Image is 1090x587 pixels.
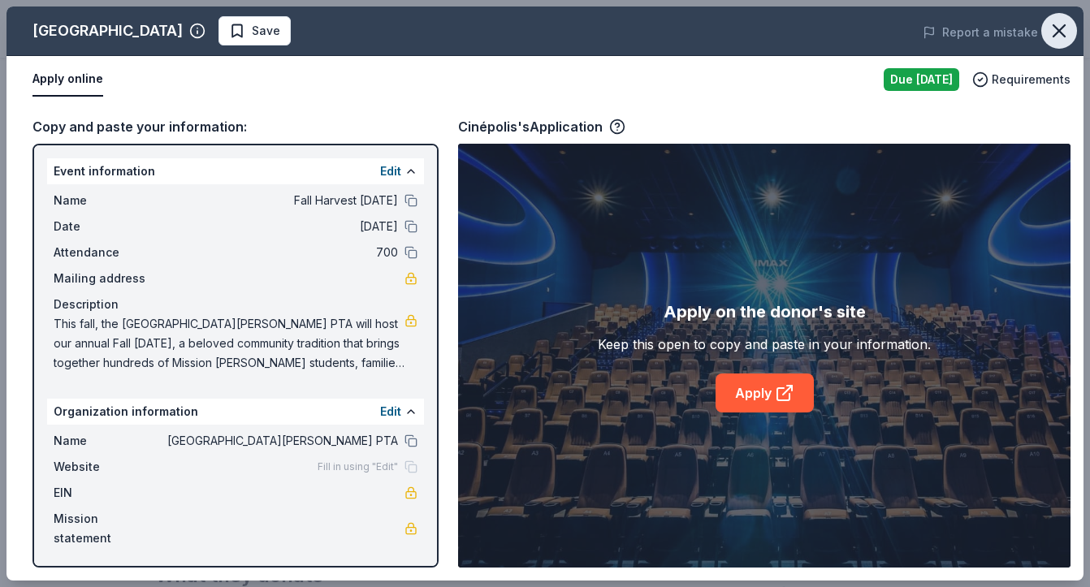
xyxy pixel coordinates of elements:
div: Organization information [47,399,424,425]
div: Due [DATE] [884,68,959,91]
div: Description [54,295,417,314]
span: Name [54,431,162,451]
a: Apply [716,373,814,412]
span: This fall, the [GEOGRAPHIC_DATA][PERSON_NAME] PTA will host our annual Fall [DATE], a beloved com... [54,314,404,373]
div: Cinépolis's Application [458,116,625,137]
button: Edit [380,162,401,181]
span: Mailing address [54,269,162,288]
span: Date [54,217,162,236]
span: Name [54,191,162,210]
span: Fill in using "Edit" [318,460,398,473]
span: EIN [54,483,162,503]
div: Apply on the donor's site [664,299,866,325]
div: [GEOGRAPHIC_DATA] [32,18,183,44]
button: Apply online [32,63,103,97]
button: Save [218,16,291,45]
button: Requirements [972,70,1071,89]
button: Report a mistake [923,23,1038,42]
span: Website [54,457,162,477]
span: [GEOGRAPHIC_DATA][PERSON_NAME] PTA [162,431,398,451]
div: Copy and paste your information: [32,116,439,137]
button: Edit [380,402,401,421]
span: Save [252,21,280,41]
span: 700 [162,243,398,262]
span: Requirements [992,70,1071,89]
div: Event information [47,158,424,184]
span: Attendance [54,243,162,262]
span: Fall Harvest [DATE] [162,191,398,210]
span: Mission statement [54,509,162,548]
span: [DATE] [162,217,398,236]
div: Keep this open to copy and paste in your information. [598,335,931,354]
